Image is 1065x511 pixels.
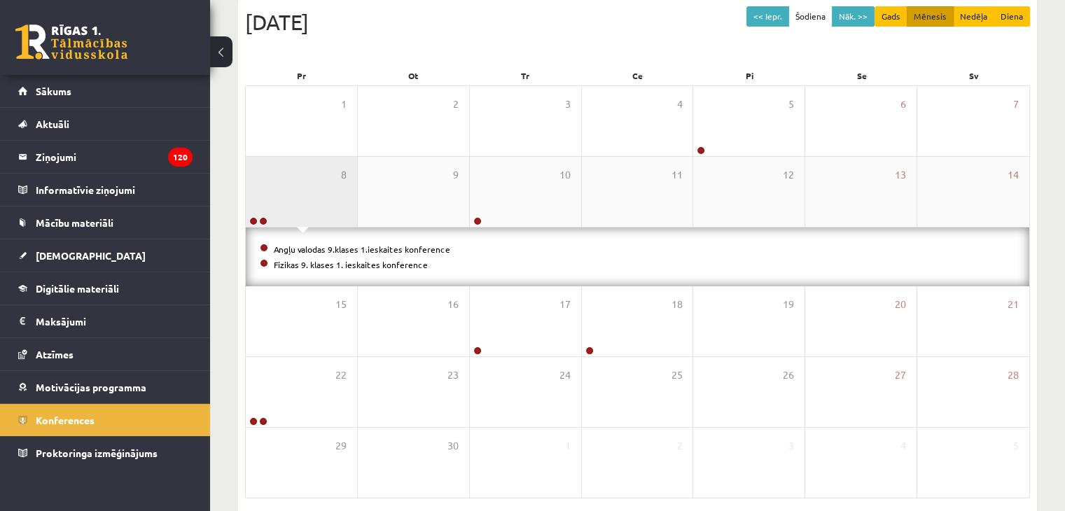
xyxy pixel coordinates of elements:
span: Digitālie materiāli [36,282,119,295]
a: Digitālie materiāli [18,272,193,304]
span: Mācību materiāli [36,216,113,229]
a: Fizikas 9. klases 1. ieskaites konference [274,259,428,270]
span: 8 [341,167,347,183]
span: 18 [671,297,682,312]
a: Motivācijas programma [18,371,193,403]
div: Sv [918,66,1030,85]
span: 16 [447,297,459,312]
span: 3 [565,97,571,112]
button: Nedēļa [953,6,994,27]
button: Mēnesis [907,6,954,27]
span: 4 [900,438,906,454]
span: 5 [1013,438,1019,454]
a: Aktuāli [18,108,193,140]
a: Maksājumi [18,305,193,337]
div: Tr [469,66,581,85]
span: 25 [671,367,682,383]
a: Ziņojumi120 [18,141,193,173]
span: 24 [559,367,571,383]
span: 19 [783,297,794,312]
span: 1 [341,97,347,112]
span: 4 [676,97,682,112]
span: 28 [1008,367,1019,383]
span: 21 [1008,297,1019,312]
a: [DEMOGRAPHIC_DATA] [18,239,193,272]
span: 23 [447,367,459,383]
span: 3 [788,438,794,454]
span: Motivācijas programma [36,381,146,393]
span: [DEMOGRAPHIC_DATA] [36,249,146,262]
span: 27 [895,367,906,383]
span: 7 [1013,97,1019,112]
span: 2 [453,97,459,112]
a: Sākums [18,75,193,107]
a: Mācību materiāli [18,206,193,239]
div: Pi [694,66,806,85]
span: 29 [335,438,347,454]
span: Aktuāli [36,118,69,130]
span: 22 [335,367,347,383]
button: Šodiena [788,6,833,27]
span: 11 [671,167,682,183]
span: 2 [676,438,682,454]
div: Se [806,66,918,85]
span: 12 [783,167,794,183]
span: 14 [1008,167,1019,183]
div: [DATE] [245,6,1030,38]
span: Atzīmes [36,348,74,360]
span: 10 [559,167,571,183]
span: Konferences [36,414,95,426]
span: 9 [453,167,459,183]
legend: Informatīvie ziņojumi [36,174,193,206]
a: Rīgas 1. Tālmācības vidusskola [15,24,127,59]
button: Gads [875,6,907,27]
a: Informatīvie ziņojumi [18,174,193,206]
a: Konferences [18,404,193,436]
div: Ce [581,66,693,85]
span: 20 [895,297,906,312]
legend: Ziņojumi [36,141,193,173]
button: Diena [994,6,1030,27]
button: Nāk. >> [832,6,875,27]
span: 5 [788,97,794,112]
div: Pr [245,66,357,85]
a: Angļu valodas 9.klases 1.ieskaites konference [274,244,450,255]
span: Proktoringa izmēģinājums [36,447,158,459]
a: Proktoringa izmēģinājums [18,437,193,469]
span: 17 [559,297,571,312]
span: 30 [447,438,459,454]
a: Atzīmes [18,338,193,370]
span: 6 [900,97,906,112]
div: Ot [357,66,469,85]
span: 1 [565,438,571,454]
span: 13 [895,167,906,183]
span: 26 [783,367,794,383]
legend: Maksājumi [36,305,193,337]
span: 15 [335,297,347,312]
span: Sākums [36,85,71,97]
i: 120 [168,148,193,167]
button: << Iepr. [746,6,789,27]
